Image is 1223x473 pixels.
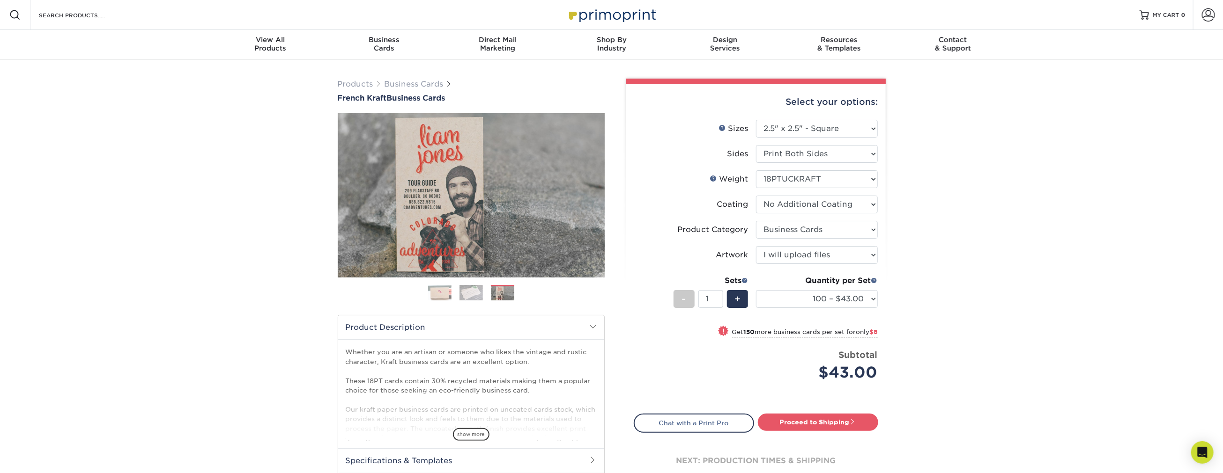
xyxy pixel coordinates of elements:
img: Business Cards 02 [460,284,483,301]
span: French Kraft [338,94,387,102]
div: & Templates [782,36,896,52]
strong: Subtotal [839,349,878,360]
img: Business Cards 01 [428,281,452,305]
span: View All [214,36,327,44]
span: MY CART [1153,11,1179,19]
a: View AllProducts [214,30,327,60]
input: SEARCH PRODUCTS..... [38,9,129,21]
span: Shop By [555,36,668,44]
strong: 150 [744,328,755,335]
a: Chat with a Print Pro [634,414,754,432]
img: Primoprint [565,5,659,25]
div: Sizes [719,123,749,134]
div: Industry [555,36,668,52]
div: Services [668,36,782,52]
span: $8 [870,328,878,335]
a: DesignServices [668,30,782,60]
h2: Product Description [338,315,604,339]
img: French Kraft 03 [338,103,605,288]
div: Products [214,36,327,52]
small: Get more business cards per set for [732,328,878,338]
span: Business [327,36,441,44]
a: Resources& Templates [782,30,896,60]
div: Quantity per Set [756,275,878,286]
div: Sides [727,148,749,160]
a: Products [338,80,373,88]
h2: Specifications & Templates [338,448,604,473]
a: Proceed to Shipping [758,414,878,430]
span: - [682,292,686,306]
h1: Business Cards [338,94,605,102]
span: only [856,328,878,335]
a: French KraftBusiness Cards [338,94,605,102]
div: & Support [896,36,1010,52]
span: Resources [782,36,896,44]
span: ! [722,327,725,336]
div: Product Category [678,224,749,235]
div: Artwork [716,249,749,261]
div: Cards [327,36,441,52]
span: show more [453,428,489,441]
div: Sets [674,275,749,286]
div: Weight [710,174,749,185]
a: Direct MailMarketing [441,30,555,60]
span: Contact [896,36,1010,44]
div: Coating [717,199,749,210]
span: Design [668,36,782,44]
div: Select your options: [634,84,878,120]
img: Business Cards 03 [491,285,514,302]
div: Open Intercom Messenger [1191,441,1214,464]
a: Business Cards [385,80,444,88]
div: Marketing [441,36,555,52]
a: BusinessCards [327,30,441,60]
span: 0 [1181,12,1186,18]
div: $43.00 [763,361,878,384]
a: Shop ByIndustry [555,30,668,60]
span: Direct Mail [441,36,555,44]
span: + [734,292,741,306]
a: Contact& Support [896,30,1010,60]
